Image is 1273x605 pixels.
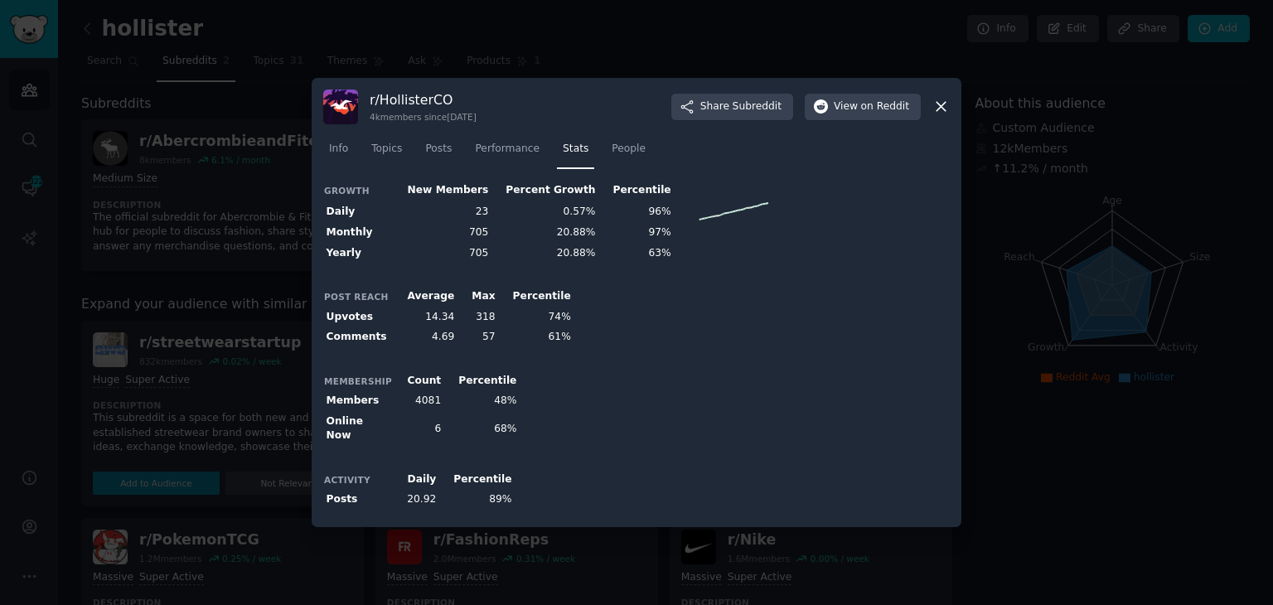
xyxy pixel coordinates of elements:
img: HollisterCO [323,90,358,124]
td: 0.57% [491,201,598,223]
td: 48% [444,391,520,412]
td: 68% [444,411,520,446]
span: People [612,142,646,157]
h3: Growth [324,185,392,196]
th: Percentile [598,180,674,201]
span: Info [329,142,348,157]
th: Max [457,287,498,307]
td: 61% [498,327,574,348]
td: 20.88% [491,223,598,244]
span: Topics [371,142,402,157]
td: 23 [393,201,491,223]
td: 74% [498,307,574,327]
span: Posts [425,142,452,157]
button: Viewon Reddit [805,94,921,120]
h3: r/ HollisterCO [370,91,477,109]
th: Posts [323,490,393,511]
td: 20.92 [393,490,439,511]
th: Comments [323,327,393,348]
th: Percent Growth [491,180,598,201]
span: View [834,99,909,114]
a: Stats [557,136,594,170]
th: Percentile [439,469,515,490]
td: 6 [393,411,444,446]
th: Online Now [323,411,393,446]
th: Percentile [498,287,574,307]
a: People [606,136,651,170]
th: Average [393,287,457,307]
h3: Activity [324,474,392,486]
td: 4081 [393,391,444,412]
td: 705 [393,243,491,264]
span: Performance [475,142,540,157]
th: Percentile [444,370,520,391]
span: on Reddit [861,99,909,114]
span: Subreddit [733,99,782,114]
td: 89% [439,490,515,511]
a: Performance [469,136,545,170]
th: Yearly [323,243,393,264]
div: 4k members since [DATE] [370,111,477,123]
th: Members [323,391,393,412]
span: Share [700,99,782,114]
th: Daily [393,469,439,490]
span: Stats [563,142,588,157]
td: 4.69 [393,327,457,348]
td: 63% [598,243,674,264]
a: Topics [365,136,408,170]
th: Daily [323,201,393,223]
a: Info [323,136,354,170]
a: Posts [419,136,457,170]
td: 57 [457,327,498,348]
th: Count [393,370,444,391]
button: ShareSubreddit [671,94,793,120]
td: 318 [457,307,498,327]
td: 14.34 [393,307,457,327]
th: Upvotes [323,307,393,327]
th: New Members [393,180,491,201]
td: 96% [598,201,674,223]
td: 20.88% [491,243,598,264]
h3: Membership [324,375,392,387]
th: Monthly [323,223,393,244]
td: 705 [393,223,491,244]
h3: Post Reach [324,291,392,302]
td: 97% [598,223,674,244]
